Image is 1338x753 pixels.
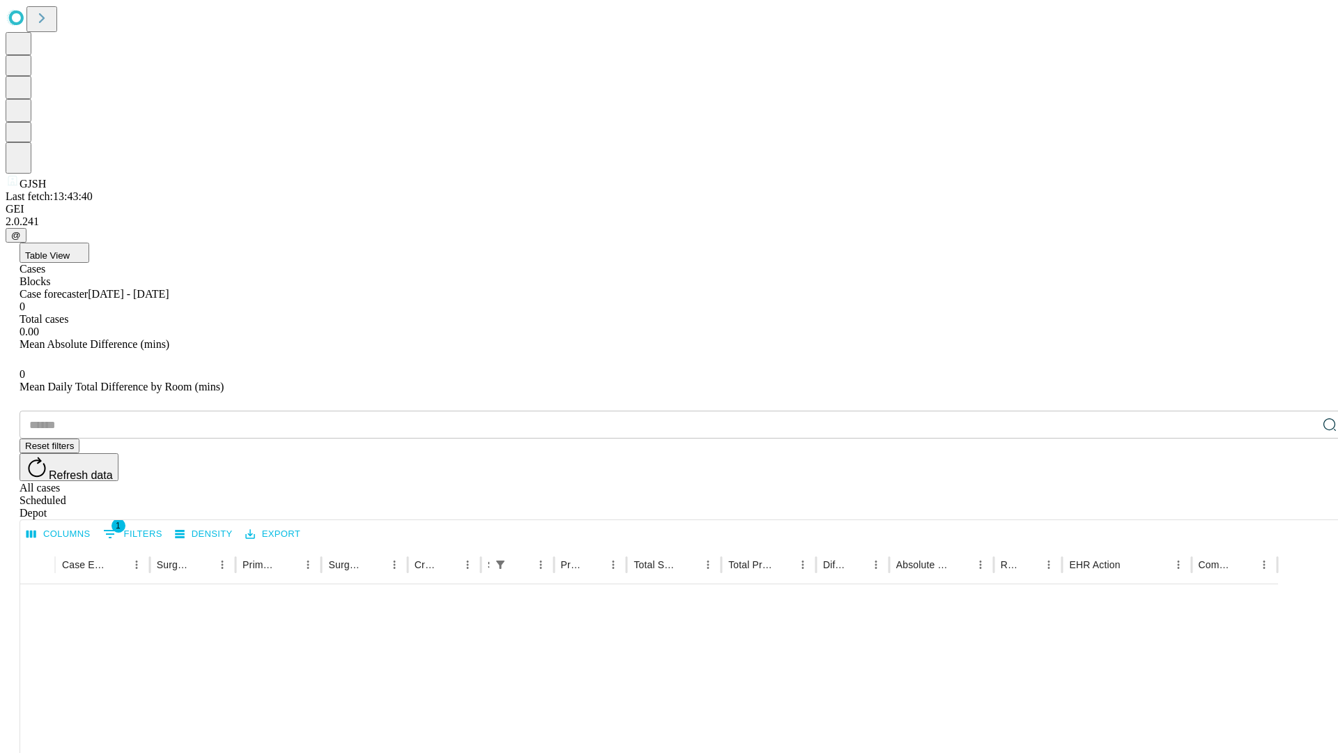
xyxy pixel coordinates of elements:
button: Select columns [23,524,94,545]
button: @ [6,228,26,243]
span: [DATE] - [DATE] [88,288,169,300]
div: Creation time [415,559,437,570]
span: @ [11,230,21,241]
button: Sort [365,555,385,575]
span: Refresh data [49,469,113,481]
button: Sort [1020,555,1039,575]
div: Total Scheduled Duration [633,559,677,570]
button: Reset filters [20,439,79,453]
span: Last fetch: 13:43:40 [6,190,93,202]
div: Scheduled In Room Duration [488,559,489,570]
button: Refresh data [20,453,118,481]
span: Total cases [20,313,68,325]
button: Show filters [100,523,166,545]
button: Menu [298,555,318,575]
div: EHR Action [1069,559,1120,570]
button: Sort [193,555,213,575]
div: Total Predicted Duration [728,559,772,570]
div: Surgeon Name [157,559,192,570]
span: GJSH [20,178,46,190]
button: Sort [512,555,531,575]
button: Menu [971,555,990,575]
button: Menu [793,555,813,575]
button: Sort [584,555,603,575]
button: Sort [279,555,298,575]
span: 0 [20,368,25,380]
span: Mean Absolute Difference (mins) [20,338,169,350]
div: Surgery Name [328,559,363,570]
span: 0.00 [20,326,39,337]
button: Menu [1039,555,1059,575]
div: Case Epic Id [62,559,106,570]
button: Menu [127,555,146,575]
button: Menu [603,555,623,575]
button: Density [171,524,236,545]
div: Resolved in EHR [1001,559,1019,570]
button: Menu [531,555,551,575]
span: Reset filters [25,441,74,451]
button: Sort [679,555,698,575]
div: 1 active filter [491,555,510,575]
button: Menu [1254,555,1274,575]
button: Menu [385,555,404,575]
span: Case forecaster [20,288,88,300]
div: GEI [6,203,1332,215]
button: Table View [20,243,89,263]
div: Predicted In Room Duration [561,559,583,570]
div: Difference [823,559,845,570]
div: Absolute Difference [896,559,950,570]
button: Sort [1235,555,1254,575]
div: 2.0.241 [6,215,1332,228]
button: Menu [458,555,477,575]
button: Sort [438,555,458,575]
button: Sort [1122,555,1141,575]
span: Table View [25,250,70,261]
button: Menu [213,555,232,575]
button: Show filters [491,555,510,575]
span: 0 [20,301,25,312]
span: 1 [111,519,125,533]
div: Comments [1199,559,1233,570]
button: Sort [951,555,971,575]
button: Menu [698,555,718,575]
button: Sort [847,555,866,575]
button: Sort [774,555,793,575]
div: Primary Service [243,559,277,570]
button: Export [242,524,304,545]
button: Menu [1169,555,1188,575]
button: Menu [866,555,886,575]
button: Sort [107,555,127,575]
span: Mean Daily Total Difference by Room (mins) [20,381,224,393]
